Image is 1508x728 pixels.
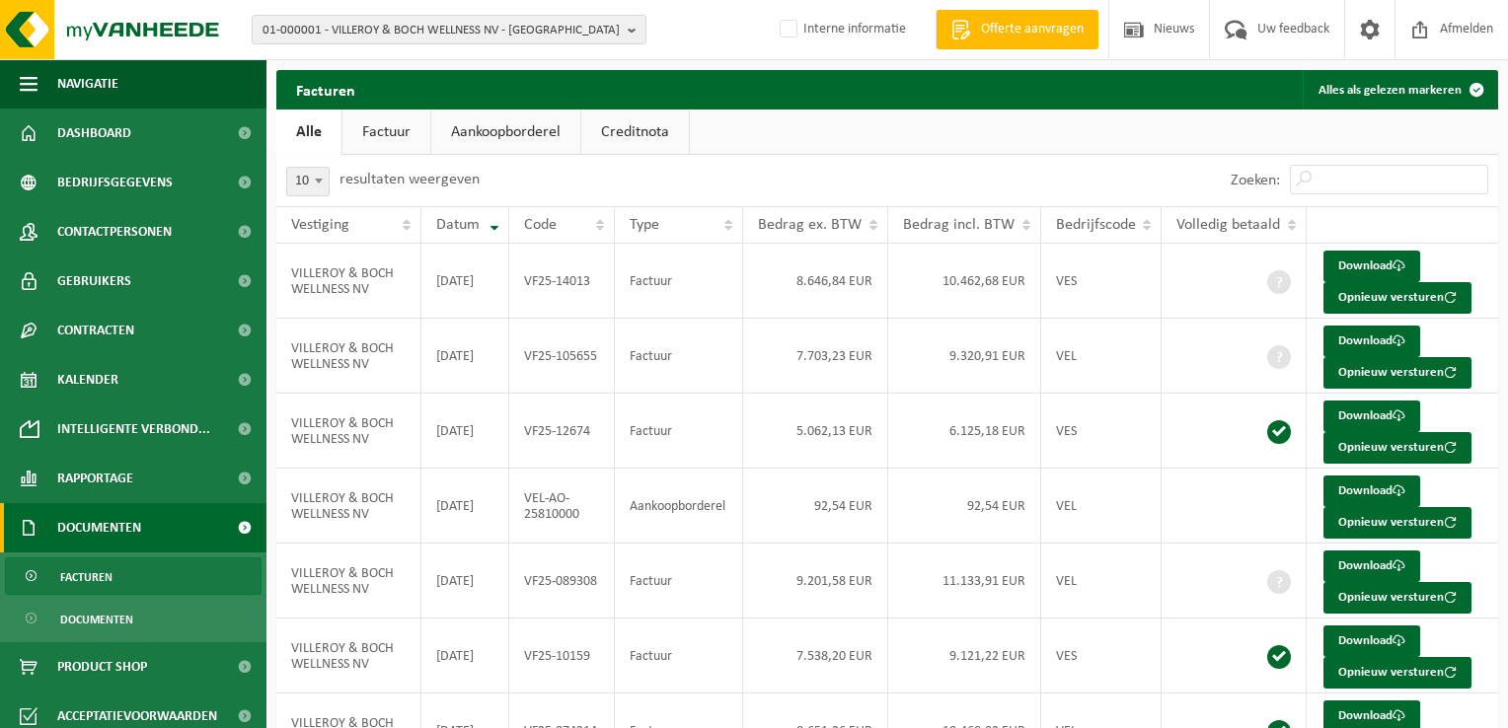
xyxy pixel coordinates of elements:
[888,319,1041,394] td: 9.320,91 EUR
[431,109,580,155] a: Aankoopborderel
[509,544,615,619] td: VF25-089308
[615,619,743,693] td: Factuur
[509,244,615,319] td: VF25-14013
[509,319,615,394] td: VF25-105655
[60,558,113,596] span: Facturen
[263,16,620,45] span: 01-000001 - VILLEROY & BOCH WELLNESS NV - [GEOGRAPHIC_DATA]
[421,319,510,394] td: [DATE]
[421,544,510,619] td: [DATE]
[1323,582,1471,614] button: Opnieuw versturen
[976,20,1089,39] span: Offerte aanvragen
[1041,244,1163,319] td: VES
[1323,657,1471,689] button: Opnieuw versturen
[524,217,557,233] span: Code
[615,544,743,619] td: Factuur
[888,469,1041,544] td: 92,54 EUR
[615,244,743,319] td: Factuur
[888,244,1041,319] td: 10.462,68 EUR
[291,217,349,233] span: Vestiging
[57,158,173,207] span: Bedrijfsgegevens
[57,642,147,692] span: Product Shop
[1323,400,1420,432] a: Download
[743,244,888,319] td: 8.646,84 EUR
[421,394,510,469] td: [DATE]
[758,217,862,233] span: Bedrag ex. BTW
[509,394,615,469] td: VF25-12674
[5,557,262,595] a: Facturen
[276,469,421,544] td: VILLEROY & BOCH WELLNESS NV
[903,217,1015,233] span: Bedrag incl. BTW
[1056,217,1136,233] span: Bedrijfscode
[287,168,329,195] span: 10
[630,217,659,233] span: Type
[276,619,421,693] td: VILLEROY & BOCH WELLNESS NV
[615,319,743,394] td: Factuur
[1323,507,1471,539] button: Opnieuw versturen
[1041,469,1163,544] td: VEL
[57,207,172,256] span: Contactpersonen
[5,600,262,637] a: Documenten
[1323,475,1420,507] a: Download
[615,394,743,469] td: Factuur
[1041,319,1163,394] td: VEL
[936,10,1098,49] a: Offerte aanvragen
[1323,282,1471,314] button: Opnieuw versturen
[1323,432,1471,464] button: Opnieuw versturen
[1041,544,1163,619] td: VEL
[888,619,1041,693] td: 9.121,22 EUR
[276,109,341,155] a: Alle
[888,544,1041,619] td: 11.133,91 EUR
[1231,173,1280,188] label: Zoeken:
[276,70,375,109] h2: Facturen
[276,319,421,394] td: VILLEROY & BOCH WELLNESS NV
[1303,70,1496,109] button: Alles als gelezen markeren
[57,503,141,552] span: Documenten
[1323,251,1420,282] a: Download
[57,355,118,404] span: Kalender
[509,469,615,544] td: VEL-AO-25810000
[1323,625,1420,657] a: Download
[743,619,888,693] td: 7.538,20 EUR
[57,59,118,109] span: Navigatie
[286,167,330,196] span: 10
[509,619,615,693] td: VF25-10159
[1323,550,1420,582] a: Download
[743,394,888,469] td: 5.062,13 EUR
[342,109,430,155] a: Factuur
[57,306,134,355] span: Contracten
[743,544,888,619] td: 9.201,58 EUR
[1323,326,1420,357] a: Download
[581,109,689,155] a: Creditnota
[421,619,510,693] td: [DATE]
[436,217,480,233] span: Datum
[888,394,1041,469] td: 6.125,18 EUR
[1323,357,1471,389] button: Opnieuw versturen
[615,469,743,544] td: Aankoopborderel
[1041,394,1163,469] td: VES
[743,319,888,394] td: 7.703,23 EUR
[60,601,133,638] span: Documenten
[276,394,421,469] td: VILLEROY & BOCH WELLNESS NV
[276,244,421,319] td: VILLEROY & BOCH WELLNESS NV
[57,404,210,454] span: Intelligente verbond...
[1176,217,1280,233] span: Volledig betaald
[421,469,510,544] td: [DATE]
[743,469,888,544] td: 92,54 EUR
[1041,619,1163,693] td: VES
[276,544,421,619] td: VILLEROY & BOCH WELLNESS NV
[421,244,510,319] td: [DATE]
[57,256,131,306] span: Gebruikers
[776,15,906,44] label: Interne informatie
[57,109,131,158] span: Dashboard
[57,454,133,503] span: Rapportage
[252,15,646,44] button: 01-000001 - VILLEROY & BOCH WELLNESS NV - [GEOGRAPHIC_DATA]
[339,172,480,187] label: resultaten weergeven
